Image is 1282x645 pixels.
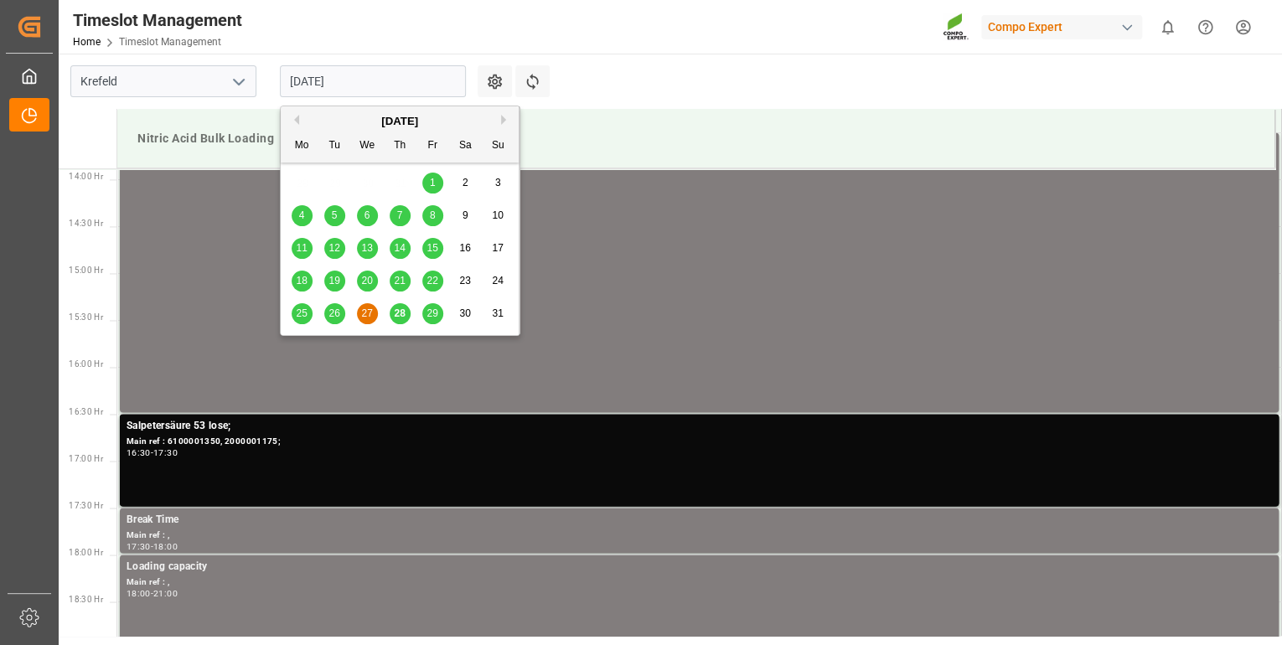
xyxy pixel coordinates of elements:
span: 17 [492,242,503,254]
span: 2 [463,177,468,188]
div: Tu [324,136,345,157]
div: Choose Wednesday, August 6th, 2025 [357,205,378,226]
div: - [151,542,153,550]
div: 17:30 [127,542,151,550]
div: Choose Tuesday, August 19th, 2025 [324,271,345,292]
span: 16:00 Hr [69,359,103,369]
a: Home [73,36,101,48]
div: Choose Wednesday, August 20th, 2025 [357,271,378,292]
span: 14:00 Hr [69,172,103,181]
span: 5 [332,209,338,221]
span: 10 [492,209,503,221]
span: 25 [296,307,307,319]
span: 17:30 Hr [69,500,103,509]
span: 20 [361,275,372,286]
div: Choose Thursday, August 14th, 2025 [390,238,411,259]
span: 21 [394,275,405,286]
div: 17:30 [153,448,178,456]
div: Choose Saturday, August 30th, 2025 [455,303,476,324]
span: 31 [492,307,503,319]
div: Choose Saturday, August 2nd, 2025 [455,173,476,193]
span: 30 [459,307,470,319]
div: Choose Friday, August 29th, 2025 [422,303,443,324]
div: Choose Monday, August 11th, 2025 [292,238,313,259]
div: Choose Thursday, August 21st, 2025 [390,271,411,292]
span: 18:00 Hr [69,547,103,556]
div: Timeslot Management [73,8,242,33]
div: Th [390,136,411,157]
div: Main ref : , [127,575,1272,589]
div: Choose Tuesday, August 12th, 2025 [324,238,345,259]
div: Choose Sunday, August 31st, 2025 [488,303,509,324]
span: 23 [459,275,470,286]
span: 6 [364,209,370,221]
div: Choose Tuesday, August 5th, 2025 [324,205,345,226]
span: 26 [328,307,339,319]
span: 13 [361,242,372,254]
button: Next Month [501,115,511,125]
input: Type to search/select [70,65,256,97]
button: open menu [225,69,251,95]
div: Choose Thursday, August 7th, 2025 [390,205,411,226]
div: - [151,448,153,456]
div: [DATE] [281,113,519,130]
div: Choose Sunday, August 3rd, 2025 [488,173,509,193]
div: Main ref : , [127,528,1272,542]
div: 18:00 [127,589,151,596]
div: Su [488,136,509,157]
span: 14:30 Hr [69,219,103,228]
span: 28 [394,307,405,319]
span: 8 [430,209,436,221]
div: Choose Monday, August 18th, 2025 [292,271,313,292]
span: 4 [299,209,305,221]
div: Compo Expert [981,15,1142,39]
span: 18:30 Hr [69,594,103,603]
div: Sa [455,136,476,157]
span: 9 [463,209,468,221]
span: 27 [361,307,372,319]
span: 15 [426,242,437,254]
button: show 0 new notifications [1149,8,1186,46]
span: 17:00 Hr [69,453,103,462]
div: Choose Thursday, August 28th, 2025 [390,303,411,324]
div: Choose Friday, August 8th, 2025 [422,205,443,226]
button: Previous Month [289,115,299,125]
div: Salpetersäure 53 lose; [127,417,1272,434]
div: - [151,589,153,596]
span: 24 [492,275,503,286]
button: Compo Expert [981,11,1149,43]
span: 18 [296,275,307,286]
div: Choose Saturday, August 16th, 2025 [455,238,476,259]
span: 11 [296,242,307,254]
span: 16 [459,242,470,254]
div: Choose Sunday, August 24th, 2025 [488,271,509,292]
div: Choose Friday, August 15th, 2025 [422,238,443,259]
div: Choose Monday, August 4th, 2025 [292,205,313,226]
div: Main ref : 6100001350, 2000001175; [127,434,1272,448]
div: Choose Monday, August 25th, 2025 [292,303,313,324]
span: 22 [426,275,437,286]
div: Choose Friday, August 22nd, 2025 [422,271,443,292]
div: month 2025-08 [286,167,514,330]
div: Choose Sunday, August 10th, 2025 [488,205,509,226]
div: Choose Saturday, August 23rd, 2025 [455,271,476,292]
span: 7 [397,209,403,221]
div: Nitric Acid Bulk Loading [131,123,1261,154]
div: Mo [292,136,313,157]
div: Choose Wednesday, August 27th, 2025 [357,303,378,324]
span: 14 [394,242,405,254]
div: Choose Saturday, August 9th, 2025 [455,205,476,226]
div: 18:00 [153,542,178,550]
span: 29 [426,307,437,319]
div: 21:00 [153,589,178,596]
div: Choose Tuesday, August 26th, 2025 [324,303,345,324]
div: 16:30 [127,448,151,456]
span: 1 [430,177,436,188]
span: 3 [495,177,501,188]
input: DD.MM.YYYY [280,65,466,97]
img: Screenshot%202023-09-29%20at%2010.02.21.png_1712312052.png [943,13,969,42]
span: 16:30 Hr [69,406,103,415]
div: Choose Sunday, August 17th, 2025 [488,238,509,259]
button: Help Center [1186,8,1224,46]
div: Loading capacity [127,558,1272,575]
